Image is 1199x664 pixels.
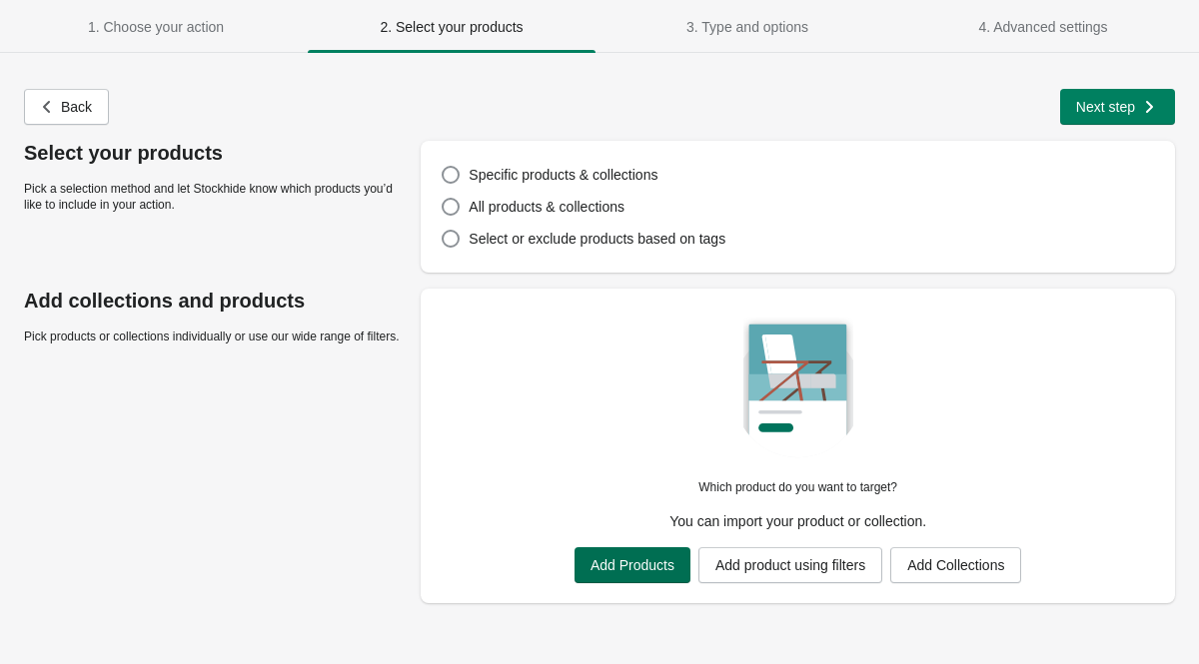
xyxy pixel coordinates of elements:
span: Specific products & collections [469,167,657,183]
span: Add Products [591,557,674,573]
span: All products & collections [469,199,624,215]
button: Add Products [575,547,690,583]
p: Select your products [24,141,401,165]
span: 1. Choose your action [88,19,224,35]
span: 3. Type and options [686,19,808,35]
button: Add Collections [890,547,1021,583]
span: Select or exclude products based on tags [469,231,725,247]
span: Add Collections [907,557,1004,573]
p: Pick products or collections individually or use our wide range of filters. [24,329,401,344]
p: Which product do you want to target? [698,479,897,495]
p: Pick a selection method and let Stockhide know which products you’d like to include in your action. [24,181,401,213]
button: Back [24,89,109,125]
span: 2. Select your products [380,19,523,35]
button: Next step [1060,89,1175,125]
span: Back [61,99,92,115]
p: You can import your product or collection. [669,511,926,531]
span: 4. Advanced settings [978,19,1107,35]
span: Next step [1076,99,1135,115]
span: Add product using filters [715,557,865,573]
img: createCatalogImage [743,309,853,458]
p: Add collections and products [24,289,401,313]
button: Add product using filters [698,547,882,583]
